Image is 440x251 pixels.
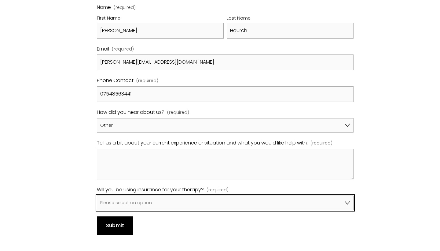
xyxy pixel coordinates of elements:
[97,45,109,54] span: Email
[106,222,124,229] span: Submit
[310,139,332,147] span: (required)
[167,109,189,117] span: (required)
[207,186,229,194] span: (required)
[97,118,353,133] select: How did you hear about us?
[227,14,354,23] div: Last Name
[97,14,224,23] div: First Name
[112,45,134,53] span: (required)
[97,196,353,210] select: Will you be using insurance for your therapy?
[97,3,111,12] span: Name
[97,139,308,148] span: Tell us a bit about your current experience or situation and what you would like help with.
[97,216,133,235] button: SubmitSubmit
[97,108,164,117] span: How did you hear about us?
[114,5,136,9] span: (required)
[136,77,158,85] span: (required)
[97,185,204,194] span: Will you be using insurance for your therapy?
[97,76,134,85] span: Phone Contact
